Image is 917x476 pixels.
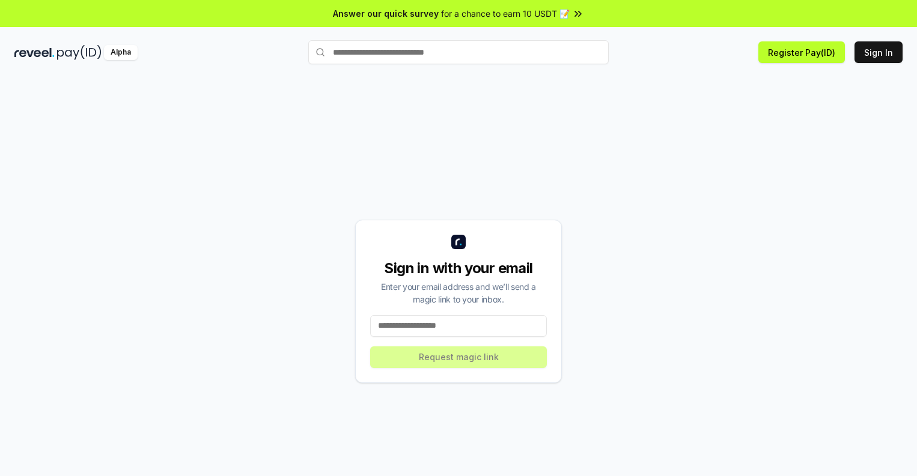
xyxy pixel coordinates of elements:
img: reveel_dark [14,45,55,60]
span: Answer our quick survey [333,7,439,20]
button: Sign In [855,41,903,63]
img: logo_small [451,235,466,249]
span: for a chance to earn 10 USDT 📝 [441,7,570,20]
div: Enter your email address and we’ll send a magic link to your inbox. [370,280,547,306]
img: pay_id [57,45,102,60]
div: Sign in with your email [370,259,547,278]
div: Alpha [104,45,138,60]
button: Register Pay(ID) [758,41,845,63]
